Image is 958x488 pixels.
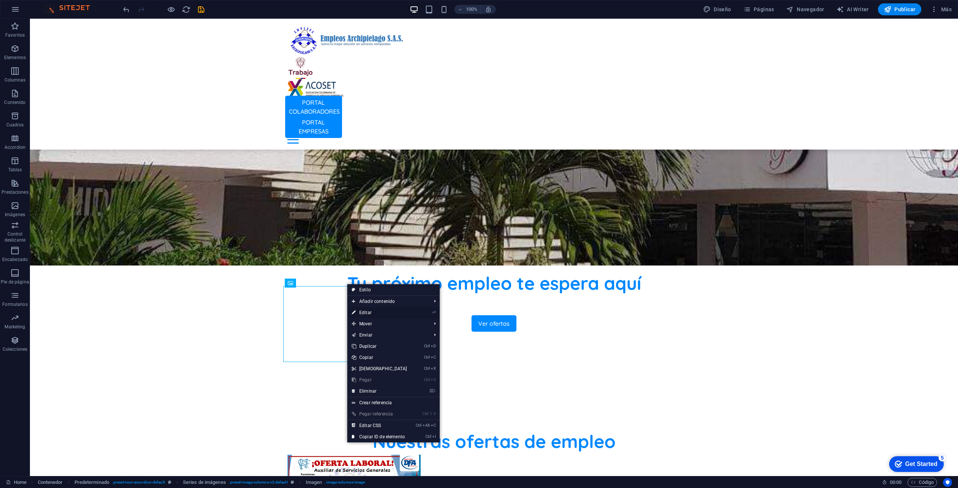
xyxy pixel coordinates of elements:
i: Ctrl [422,411,428,416]
p: Elementos [4,55,26,61]
p: Contenido [4,99,25,105]
p: Accordion [4,144,25,150]
p: Columnas [4,77,26,83]
i: ⏎ [432,310,436,315]
a: CtrlICopiar ID de elemento [347,431,412,442]
span: Haz clic para seleccionar y doble clic para editar [74,478,109,487]
p: Formularios [2,301,27,307]
span: . preset-image-columns-v2-default [229,478,288,487]
p: Encabezado [2,257,28,263]
button: save [196,5,205,14]
span: Páginas [743,6,774,13]
span: Diseño [703,6,731,13]
p: Prestaciones [1,189,28,195]
i: I [432,434,436,439]
span: Código [911,478,934,487]
img: Editor Logo [43,5,99,14]
span: AI Writer [836,6,869,13]
span: . image-columns-image [325,478,365,487]
a: CtrlDDuplicar [347,341,412,352]
i: Ctrl [425,434,431,439]
a: CtrlAltCEditar CSS [347,420,412,431]
i: Este elemento es un preajuste personalizable [168,480,171,484]
h6: 100% [466,5,478,14]
a: Haz clic para cancelar la selección y doble clic para abrir páginas [6,478,27,487]
i: C [431,423,436,428]
a: CtrlX[DEMOGRAPHIC_DATA] [347,363,412,374]
p: Tablas [8,167,22,173]
a: CtrlCCopiar [347,352,412,363]
i: Este elemento es un preajuste personalizable [291,480,294,484]
span: Haz clic para seleccionar y doble clic para editar [306,478,322,487]
i: Ctrl [424,377,430,382]
a: Estilo [347,284,440,295]
div: Get Started 5 items remaining, 0% complete [6,4,61,19]
i: Deshacer: Mover elementos (Ctrl+Z) [122,5,131,14]
p: Cuadros [6,122,24,128]
p: Marketing [4,324,25,330]
button: Más [927,3,955,15]
button: reload [181,5,190,14]
i: ⇧ [429,411,433,416]
span: Publicar [884,6,916,13]
i: V [433,411,436,416]
div: Get Started [22,8,54,15]
button: undo [122,5,131,14]
p: Imágenes [5,212,25,218]
div: Diseño (Ctrl+Alt+Y) [700,3,734,15]
span: : [895,479,896,485]
button: Navegador [783,3,827,15]
i: D [431,344,436,349]
i: Volver a cargar página [182,5,190,14]
i: X [431,366,436,371]
button: Diseño [700,3,734,15]
a: Ctrl⇧VPegar referencia [347,408,412,420]
h6: Tiempo de la sesión [882,478,902,487]
p: Colecciones [3,346,27,352]
span: Más [930,6,952,13]
span: 00 00 [890,478,901,487]
span: Añadir contenido [347,296,428,307]
a: ⏎Editar [347,307,412,318]
a: ⌦Eliminar [347,386,412,397]
a: CtrlVPegar [347,374,412,386]
a: Crear referencia [347,397,440,408]
span: . preset-icon-accordion-default [112,478,165,487]
i: Ctrl [424,355,430,360]
i: C [431,355,436,360]
i: Al redimensionar, ajustar el nivel de zoom automáticamente para ajustarse al dispositivo elegido. [485,6,492,13]
span: Navegador [786,6,824,13]
i: Ctrl [416,423,422,428]
i: V [431,377,436,382]
span: Haz clic para seleccionar y doble clic para editar [183,478,226,487]
button: Usercentrics [943,478,952,487]
i: Ctrl [424,366,430,371]
p: Pie de página [1,279,29,285]
div: 5 [55,1,63,9]
i: ⌦ [430,389,436,393]
span: Mover [347,318,428,329]
button: Publicar [878,3,922,15]
i: Alt [422,423,430,428]
button: AI Writer [833,3,872,15]
span: Haz clic para seleccionar y doble clic para editar [38,478,63,487]
i: Ctrl [424,344,430,349]
button: Páginas [740,3,777,15]
p: Favoritos [5,32,25,38]
button: 100% [454,5,481,14]
nav: breadcrumb [38,478,365,487]
button: Código [907,478,937,487]
i: Guardar (Ctrl+S) [197,5,205,14]
a: Enviar [347,329,428,341]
